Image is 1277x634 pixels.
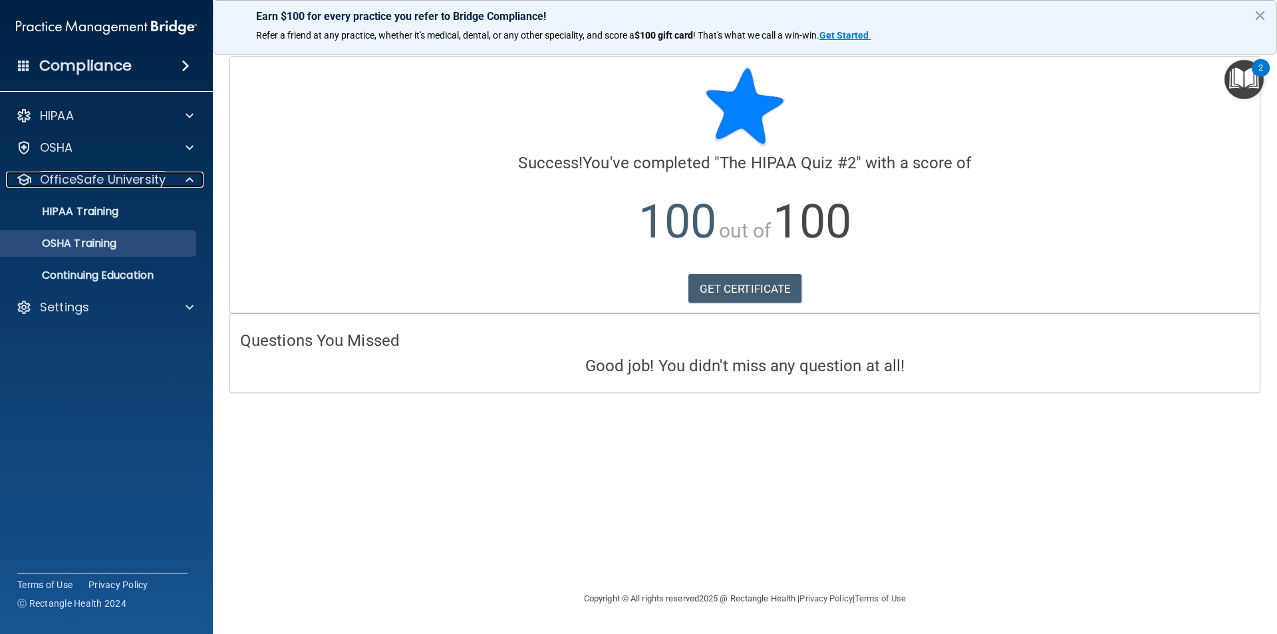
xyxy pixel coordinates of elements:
p: OSHA Training [9,237,116,250]
span: Refer a friend at any practice, whether it's medical, dental, or any other speciality, and score a [256,30,635,41]
h4: Compliance [39,57,132,75]
span: 100 [638,194,716,249]
span: The HIPAA Quiz #2 [720,154,856,172]
img: blue-star-rounded.9d042014.png [705,67,785,146]
a: Privacy Policy [799,593,852,603]
strong: Get Started [819,30,869,41]
span: out of [719,219,772,242]
a: Settings [16,299,194,315]
a: OfficeSafe University [16,172,194,188]
p: OSHA [40,140,73,156]
button: Close [1254,5,1266,26]
p: Settings [40,299,89,315]
img: PMB logo [16,14,197,41]
p: Continuing Education [9,269,190,282]
h4: Good job! You didn't miss any question at all! [240,357,1250,375]
span: 100 [773,194,851,249]
div: 2 [1258,68,1263,85]
p: OfficeSafe University [40,172,166,188]
span: ! That's what we call a win-win. [693,30,819,41]
div: Copyright © All rights reserved 2025 @ Rectangle Health | | [502,577,988,620]
button: Open Resource Center, 2 new notifications [1224,60,1264,99]
a: Terms of Use [855,593,906,603]
h4: You've completed " " with a score of [240,154,1250,172]
span: Ⓒ Rectangle Health 2024 [17,597,126,610]
a: OSHA [16,140,194,156]
a: Terms of Use [17,578,72,591]
p: HIPAA [40,108,74,124]
h4: Questions You Missed [240,332,1250,349]
strong: $100 gift card [635,30,693,41]
span: Success! [518,154,583,172]
a: Get Started [819,30,871,41]
p: Earn $100 for every practice you refer to Bridge Compliance! [256,10,1234,23]
a: Privacy Policy [88,578,148,591]
p: HIPAA Training [9,205,118,218]
a: GET CERTIFICATE [688,274,802,303]
a: HIPAA [16,108,194,124]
